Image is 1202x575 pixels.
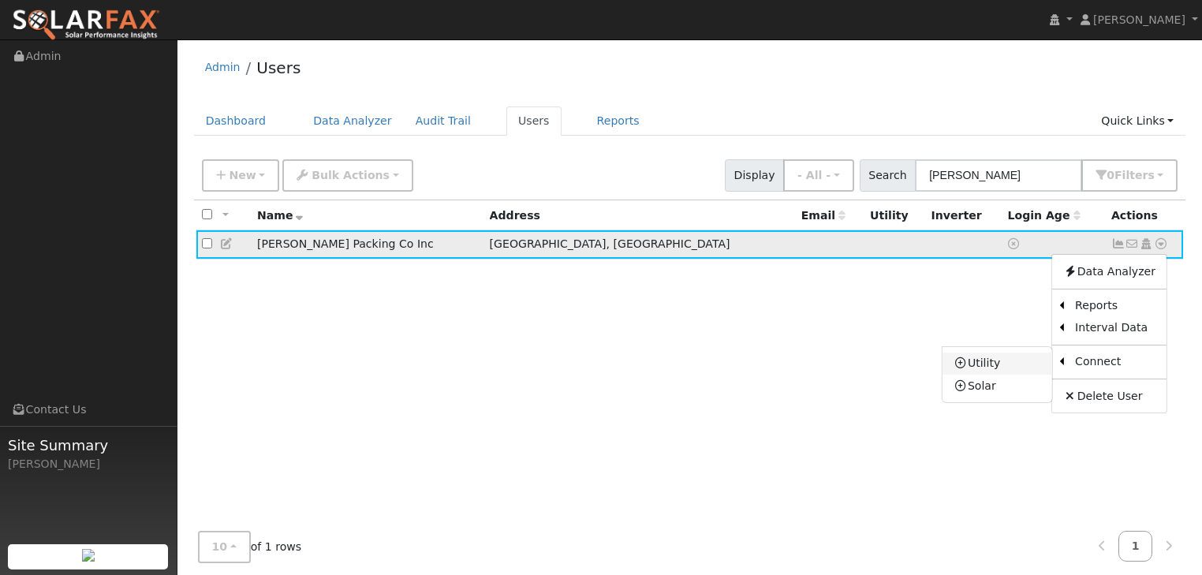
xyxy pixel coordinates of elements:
button: 0Filters [1081,159,1178,192]
td: [GEOGRAPHIC_DATA], [GEOGRAPHIC_DATA] [484,230,796,259]
img: retrieve [82,549,95,562]
span: of 1 rows [198,531,302,563]
td: [PERSON_NAME] Packing Co Inc [252,230,484,259]
a: Interval Data [1064,317,1167,339]
button: New [202,159,280,192]
button: Bulk Actions [282,159,412,192]
a: Connect [1064,351,1167,373]
input: Search [915,159,1082,192]
span: Filter [1114,169,1155,181]
a: Dashboard [194,106,278,136]
a: Solar [943,375,1052,397]
span: Days since last login [1008,209,1081,222]
span: Display [725,159,784,192]
a: Login As [1139,237,1153,250]
span: New [229,169,256,181]
span: s [1148,169,1154,181]
button: 10 [198,531,251,563]
img: SolarFax [12,9,160,42]
i: No email address [1125,238,1140,249]
a: Users [506,106,562,136]
a: 1 [1118,531,1153,562]
span: Name [257,209,304,222]
span: [PERSON_NAME] [1093,13,1185,26]
a: Reports [585,106,651,136]
span: Site Summary [8,435,169,456]
a: Quick Links [1089,106,1185,136]
span: 10 [212,540,228,553]
div: Utility [870,207,920,224]
button: - All - [783,159,854,192]
span: Bulk Actions [312,169,390,181]
a: Delete User [1052,385,1167,407]
div: Actions [1111,207,1178,224]
a: Utility [943,353,1052,375]
div: Inverter [931,207,997,224]
a: Not connected [1111,237,1125,250]
a: Admin [205,61,241,73]
span: Search [860,159,916,192]
a: Other actions [1154,236,1168,252]
span: Email [801,209,846,222]
a: Data Analyzer [1052,260,1167,282]
a: Audit Trail [404,106,483,136]
div: Address [490,207,790,224]
div: [PERSON_NAME] [8,456,169,472]
a: Edit User [220,237,234,250]
a: Reports [1064,295,1167,317]
a: Data Analyzer [301,106,404,136]
a: Users [256,58,300,77]
a: No login access [1008,237,1022,250]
